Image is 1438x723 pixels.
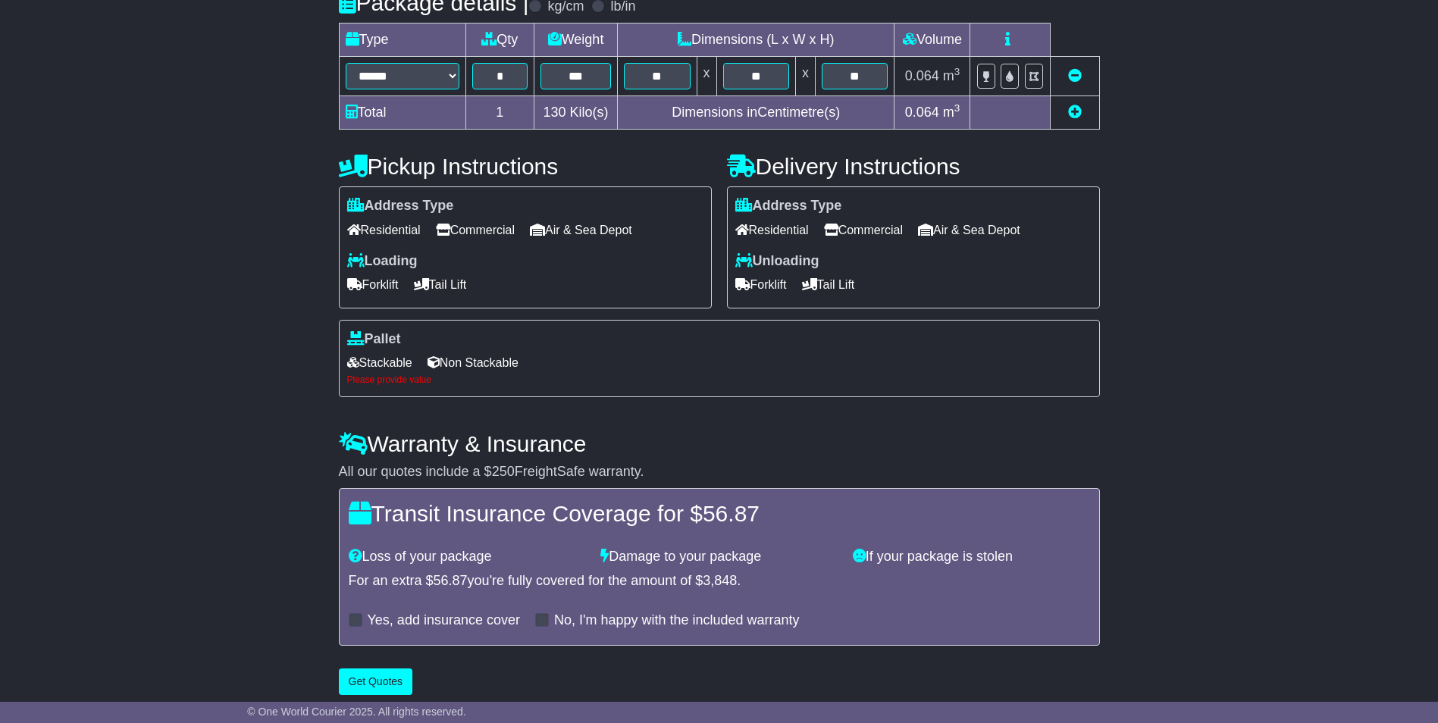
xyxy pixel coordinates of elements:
label: Loading [347,253,418,270]
span: m [943,68,960,83]
span: Forklift [347,273,399,296]
label: Pallet [347,331,401,348]
label: Unloading [735,253,819,270]
span: Residential [347,218,421,242]
a: Remove this item [1068,68,1082,83]
td: x [795,57,815,96]
div: Please provide value [347,374,1092,385]
span: Air & Sea Depot [530,218,632,242]
h4: Pickup Instructions [339,154,712,179]
span: 3,848 [703,573,737,588]
div: Damage to your package [593,549,845,565]
div: Loss of your package [341,549,594,565]
span: Tail Lift [414,273,467,296]
span: © One World Courier 2025. All rights reserved. [247,706,466,718]
span: Residential [735,218,809,242]
label: Address Type [347,198,454,214]
label: Yes, add insurance cover [368,612,520,629]
label: Address Type [735,198,842,214]
div: For an extra $ you're fully covered for the amount of $ . [349,573,1090,590]
span: 130 [544,105,566,120]
td: Total [339,96,465,130]
h4: Warranty & Insurance [339,431,1100,456]
span: Air & Sea Depot [918,218,1020,242]
a: Add new item [1068,105,1082,120]
td: Kilo(s) [534,96,618,130]
span: Commercial [824,218,903,242]
sup: 3 [954,66,960,77]
td: Weight [534,23,618,57]
button: Get Quotes [339,668,413,695]
h4: Delivery Instructions [727,154,1100,179]
h4: Transit Insurance Coverage for $ [349,501,1090,526]
span: Forklift [735,273,787,296]
span: 250 [492,464,515,479]
span: Commercial [436,218,515,242]
span: 0.064 [905,68,939,83]
span: 0.064 [905,105,939,120]
div: All our quotes include a $ FreightSafe warranty. [339,464,1100,480]
td: Qty [465,23,534,57]
td: 1 [465,96,534,130]
td: Dimensions in Centimetre(s) [618,96,894,130]
td: Type [339,23,465,57]
span: Stackable [347,351,412,374]
sup: 3 [954,102,960,114]
span: 56.87 [434,573,468,588]
td: x [697,57,716,96]
td: Volume [894,23,970,57]
span: Tail Lift [802,273,855,296]
span: m [943,105,960,120]
div: If your package is stolen [845,549,1098,565]
label: No, I'm happy with the included warranty [554,612,800,629]
span: 56.87 [703,501,760,526]
td: Dimensions (L x W x H) [618,23,894,57]
span: Non Stackable [428,351,518,374]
